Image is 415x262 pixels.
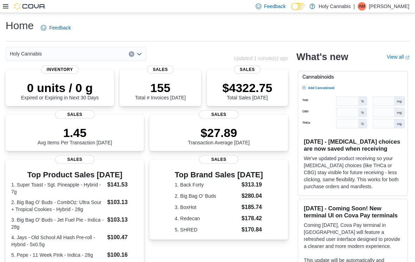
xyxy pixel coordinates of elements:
span: Feedback [49,24,71,31]
div: Avg Items Per Transaction [DATE] [38,126,112,145]
div: Expired or Expiring in Next 30 Days [21,81,99,100]
dd: $103.13 [107,216,138,224]
p: 1.45 [38,126,112,140]
dt: 1. Super Toast - Sgt. Pineapple - Hybrid - 7g [11,181,104,195]
p: Holy Cannabis [319,2,351,11]
h3: [DATE] - Coming Soon! New terminal UI on Cova Pay terminals [304,205,402,219]
div: Amit Modi [358,2,366,11]
p: $27.89 [188,126,250,140]
h1: Home [6,19,34,33]
span: Sales [234,65,261,74]
div: Total Sales [DATE] [222,81,272,100]
input: Dark Mode [291,3,306,10]
dd: $141.53 [107,181,138,189]
p: $4322.75 [222,81,272,95]
span: Sales [199,155,238,164]
dt: 4. Redecan [175,215,239,222]
dd: $313.19 [242,181,263,189]
dt: 4. Jays - Old School All Hash Pre-roll - Hybrid - 5x0.5g [11,234,104,248]
a: View allExternal link [387,54,409,60]
dt: 2. Big Bag O' Buds - CombOz: Ultra Sour + Tropical Cookies - Hybrid - 28g [11,199,104,213]
span: AM [359,2,365,11]
svg: External link [405,55,409,60]
span: Sales [55,110,95,119]
h2: What's new [296,51,348,63]
span: Feedback [264,3,286,10]
img: Cova [14,3,46,10]
dt: 3. BoxHot [175,204,239,211]
dt: 2. Big Bag O' Buds [175,192,239,199]
span: Holy Cannabis [10,50,42,58]
div: Total # Invoices [DATE] [135,81,186,100]
p: Updated 1 minute(s) ago [234,55,288,61]
h3: [DATE] - [MEDICAL_DATA] choices are now saved when receiving [304,138,402,152]
h3: Top Product Sales [DATE] [11,171,138,179]
button: Clear input [129,51,134,57]
dd: $185.74 [242,203,263,211]
span: Inventory [41,65,79,74]
span: Dark Mode [291,10,292,11]
dt: 5. SHRED [175,226,239,233]
dt: 5. Pepe - 11 Week Pink - Indica - 28g [11,251,104,258]
dd: $103.13 [107,198,138,207]
span: Sales [55,155,95,164]
span: Sales [147,65,173,74]
p: | [353,2,355,11]
p: Coming [DATE], Cova Pay terminal in [GEOGRAPHIC_DATA] will feature a refreshed user interface des... [304,222,402,250]
p: [PERSON_NAME] [369,2,409,11]
dt: 3. Big Bag O' Buds - Jet Fuel Pie - Indica - 28g [11,216,104,230]
h3: Top Brand Sales [DATE] [175,171,263,179]
dd: $178.42 [242,214,263,223]
dt: 1. Back Forty [175,181,239,188]
span: Sales [199,110,238,119]
dd: $280.04 [242,192,263,200]
dd: $100.47 [107,233,138,242]
div: Transaction Average [DATE] [188,126,250,145]
button: Open list of options [136,51,142,57]
p: We've updated product receiving so your [MEDICAL_DATA] choices (like THCa or CBG) stay visible fo... [304,155,402,190]
dd: $170.84 [242,225,263,234]
a: Feedback [38,21,74,35]
p: 155 [135,81,186,95]
dd: $100.16 [107,251,138,259]
p: 0 units / 0 g [21,81,99,95]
